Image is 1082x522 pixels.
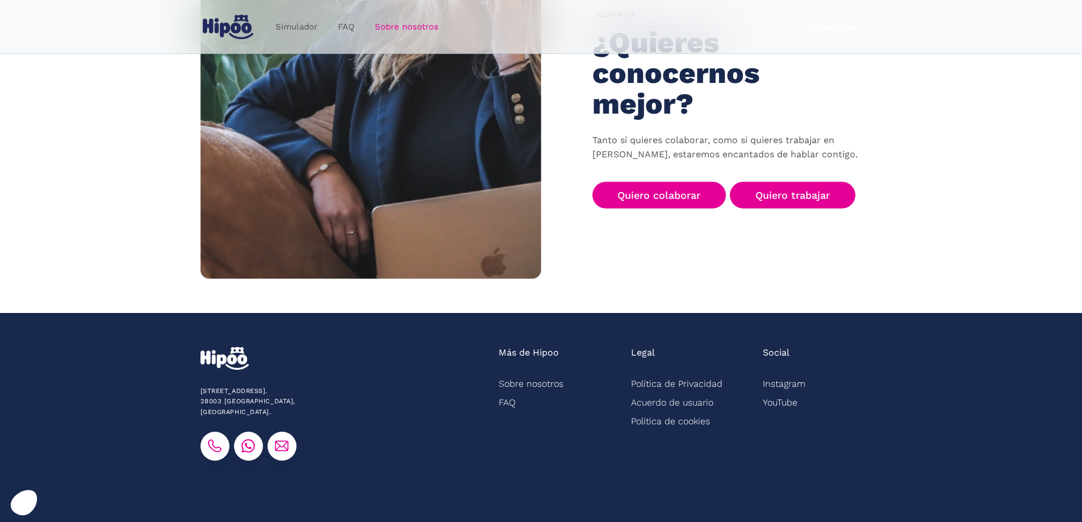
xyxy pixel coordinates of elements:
a: Sobre nosotros [365,16,449,38]
a: Instagram [763,374,805,393]
a: YouTube [763,393,797,412]
a: Sobre nosotros [499,374,563,393]
p: Tanto si quieres colaborar, como si quieres trabajar en [PERSON_NAME], estaremos encantados de ha... [592,133,865,162]
a: Política de cookies [631,412,710,431]
a: Acuerdo de usuario [631,393,713,412]
a: Quiero trabajar [730,182,855,208]
div: Legal [631,347,655,359]
a: home [200,10,256,44]
a: Política de Privacidad [631,374,722,393]
a: Quiero colaborar [592,182,726,208]
a: Comenzar [782,14,882,40]
div: Social [763,347,789,359]
div: Más de Hipoo [499,347,559,359]
div: [STREET_ADDRESS]. 28003 [GEOGRAPHIC_DATA], [GEOGRAPHIC_DATA]. [200,386,366,417]
h1: ¿Quieres conocernos mejor? [592,27,854,119]
a: Simulador [265,16,328,38]
a: FAQ [499,393,516,412]
a: FAQ [328,16,365,38]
